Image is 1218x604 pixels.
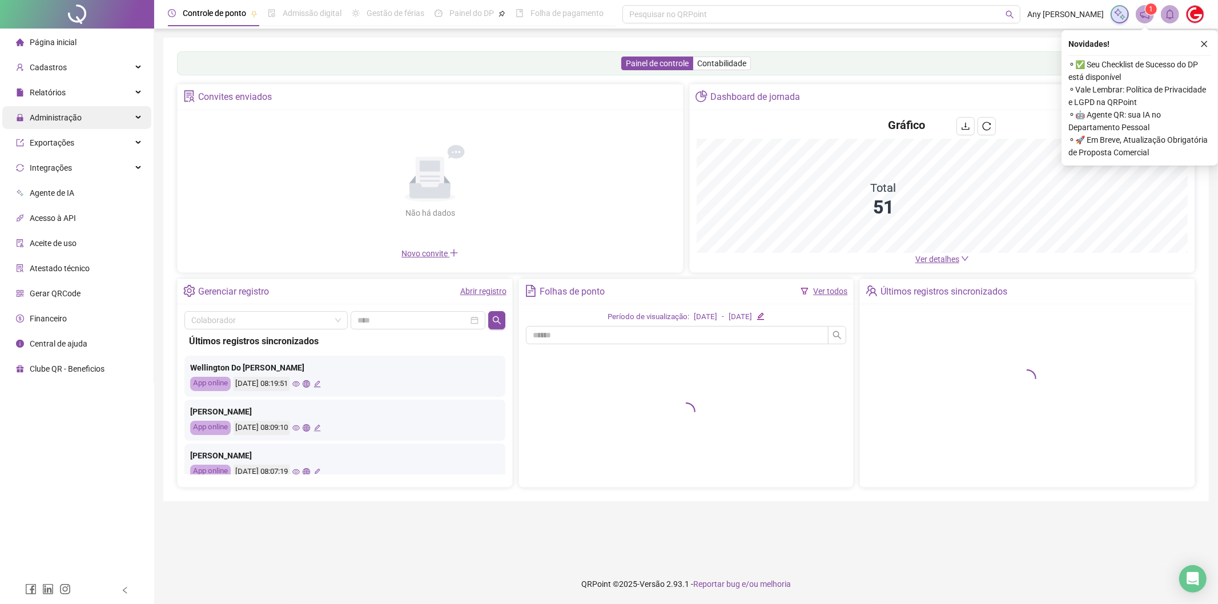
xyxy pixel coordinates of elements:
[915,255,959,264] span: Ver detalhes
[313,424,321,432] span: edit
[30,63,67,72] span: Cadastros
[30,113,82,122] span: Administração
[292,424,300,432] span: eye
[460,287,507,296] a: Abrir registro
[16,365,24,373] span: gift
[234,465,290,479] div: [DATE] 08:07:19
[961,122,970,131] span: download
[16,63,24,71] span: user-add
[729,311,752,323] div: [DATE]
[401,249,459,258] span: Novo convite
[190,421,231,435] div: App online
[30,188,74,198] span: Agente de IA
[16,315,24,323] span: dollar
[234,421,290,435] div: [DATE] 08:09:10
[303,380,310,388] span: global
[292,468,300,476] span: eye
[694,311,717,323] div: [DATE]
[190,405,500,418] div: [PERSON_NAME]
[30,239,77,248] span: Aceite de uso
[16,214,24,222] span: api
[367,9,424,18] span: Gestão de férias
[675,401,697,422] span: loading
[982,122,991,131] span: reload
[283,9,341,18] span: Admissão digital
[1149,5,1153,13] span: 1
[168,9,176,17] span: clock-circle
[525,285,537,297] span: file-text
[30,289,81,298] span: Gerar QRCode
[190,465,231,479] div: App online
[1200,40,1208,48] span: close
[757,312,764,320] span: edit
[121,586,129,594] span: left
[16,139,24,147] span: export
[801,287,809,295] span: filter
[1016,368,1038,389] span: loading
[30,88,66,97] span: Relatórios
[1165,9,1175,19] span: bell
[313,380,321,388] span: edit
[710,87,800,107] div: Dashboard de jornada
[915,255,969,264] a: Ver detalhes down
[530,9,604,18] span: Folha de pagamento
[492,316,501,325] span: search
[626,59,689,68] span: Painel de controle
[16,38,24,46] span: home
[833,331,842,340] span: search
[1068,38,1110,50] span: Novidades !
[42,583,54,595] span: linkedin
[866,285,878,297] span: team
[1140,9,1150,19] span: notification
[16,88,24,96] span: file
[190,449,500,462] div: [PERSON_NAME]
[1068,108,1211,134] span: ⚬ 🤖 Agente QR: sua IA no Departamento Pessoal
[16,264,24,272] span: solution
[183,90,195,102] span: solution
[59,583,71,595] span: instagram
[16,164,24,172] span: sync
[1114,8,1126,21] img: sparkle-icon.fc2bf0ac1784a2077858766a79e2daf3.svg
[1068,83,1211,108] span: ⚬ Vale Lembrar: Política de Privacidade e LGPD na QRPoint
[1006,10,1014,19] span: search
[30,264,90,273] span: Atestado técnico
[303,468,310,476] span: global
[377,207,483,219] div: Não há dados
[183,285,195,297] span: setting
[1145,3,1157,15] sup: 1
[1068,58,1211,83] span: ⚬ ✅ Seu Checklist de Sucesso do DP está disponível
[313,468,321,476] span: edit
[198,87,272,107] div: Convites enviados
[697,59,746,68] span: Contabilidade
[608,311,689,323] div: Período de visualização:
[30,214,76,223] span: Acesso à API
[292,380,300,388] span: eye
[30,138,74,147] span: Exportações
[16,114,24,122] span: lock
[16,340,24,348] span: info-circle
[251,10,258,17] span: pushpin
[1179,565,1207,593] div: Open Intercom Messenger
[190,361,500,374] div: Wellington Do [PERSON_NAME]
[30,163,72,172] span: Integrações
[30,38,77,47] span: Página inicial
[881,282,1008,301] div: Últimos registros sincronizados
[499,10,505,17] span: pushpin
[30,314,67,323] span: Financeiro
[696,90,708,102] span: pie-chart
[640,579,665,589] span: Versão
[189,334,501,348] div: Últimos registros sincronizados
[1187,6,1204,23] img: 64933
[234,377,290,391] div: [DATE] 08:19:51
[1027,8,1104,21] span: Any [PERSON_NAME]
[961,255,969,263] span: down
[268,9,276,17] span: file-done
[16,289,24,297] span: qrcode
[449,9,494,18] span: Painel do DP
[1068,134,1211,159] span: ⚬ 🚀 Em Breve, Atualização Obrigatória de Proposta Comercial
[813,287,847,296] a: Ver todos
[540,282,605,301] div: Folhas de ponto
[30,364,104,373] span: Clube QR - Beneficios
[183,9,246,18] span: Controle de ponto
[352,9,360,17] span: sun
